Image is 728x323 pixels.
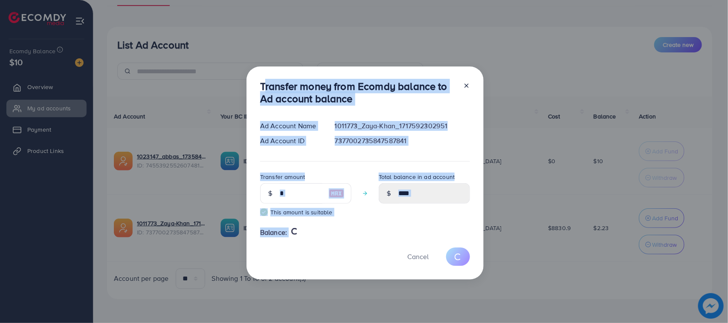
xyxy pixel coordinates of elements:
[260,80,456,105] h3: Transfer money from Ecomdy balance to Ad account balance
[329,188,344,199] img: image
[260,173,305,181] label: Transfer amount
[260,228,287,237] span: Balance:
[379,173,455,181] label: Total balance in ad account
[260,208,351,216] small: This amount is suitable
[328,136,477,146] div: 7377002735847587841
[260,208,268,216] img: guide
[253,121,328,131] div: Ad Account Name
[397,248,439,266] button: Cancel
[407,252,429,261] span: Cancel
[328,121,477,131] div: 1011773_Zaya-Khan_1717592302951
[253,136,328,146] div: Ad Account ID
